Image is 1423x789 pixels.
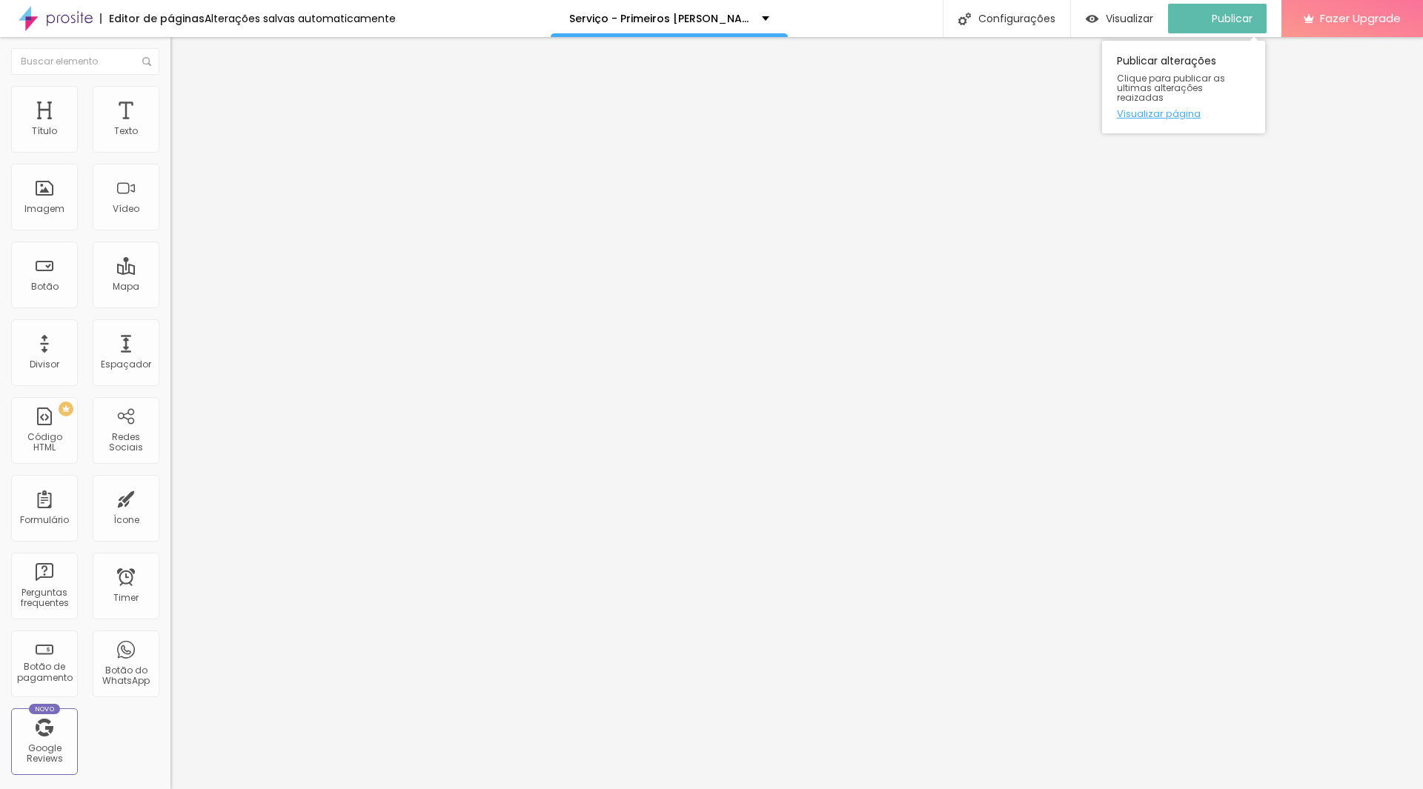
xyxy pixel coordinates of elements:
[15,743,73,765] div: Google Reviews
[569,13,751,24] p: Serviço - Primeiros [PERSON_NAME]
[205,13,396,24] div: Alterações salvas automaticamente
[1212,13,1253,24] span: Publicar
[96,432,155,453] div: Redes Sociais
[101,359,151,370] div: Espaçador
[29,704,61,714] div: Novo
[1168,4,1267,33] button: Publicar
[113,593,139,603] div: Timer
[142,57,151,66] img: Icone
[113,204,139,214] div: Vídeo
[100,13,205,24] div: Editor de páginas
[15,587,73,609] div: Perguntas frequentes
[170,37,1423,789] iframe: Editor
[11,48,159,75] input: Buscar elemento
[113,515,139,525] div: Ícone
[32,126,57,136] div: Título
[96,665,155,687] div: Botão do WhatsApp
[1320,12,1401,24] span: Fazer Upgrade
[1117,109,1250,119] a: Visualizar página
[30,359,59,370] div: Divisor
[113,282,139,292] div: Mapa
[1117,73,1250,103] span: Clique para publicar as ultimas alterações reaizadas
[20,515,69,525] div: Formulário
[1086,13,1098,25] img: view-1.svg
[15,662,73,683] div: Botão de pagamento
[31,282,59,292] div: Botão
[24,204,64,214] div: Imagem
[958,13,971,25] img: Icone
[1102,41,1265,133] div: Publicar alterações
[15,432,73,453] div: Código HTML
[1071,4,1168,33] button: Visualizar
[114,126,138,136] div: Texto
[1106,13,1153,24] span: Visualizar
